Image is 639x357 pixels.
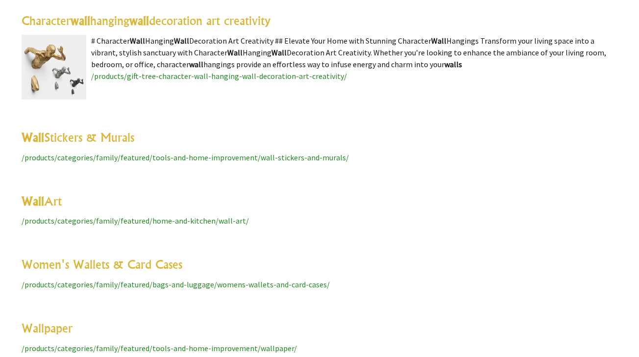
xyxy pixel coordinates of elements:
[71,13,90,28] highlight: wall
[189,59,203,69] highlight: wall
[22,194,62,208] a: WallArt
[22,130,134,145] a: WallStickers & Murals
[22,280,330,289] a: /products/categories/family/featured/bags-and-luggage/womens-wallets-and-card-cases/
[22,257,182,272] a: Women's Wallets & Card Cases
[174,36,189,46] highlight: Wall
[22,153,349,162] a: /products/categories/family/featured/tools-and-home-improvement/wall-stickers-and-murals/
[129,13,149,28] highlight: wall
[271,48,287,57] highlight: Wall
[91,71,347,81] a: /products/gift-tree-character-wall-hanging-wall-decoration-art-creativity/
[22,35,86,100] img: Character wall hanging wall decoration art creativity
[22,343,297,353] a: /products/categories/family/featured/tools-and-home-improvement/wallpaper/
[22,321,73,335] a: Wallpaper
[130,36,145,46] highlight: Wall
[227,48,243,57] highlight: Wall
[22,216,249,226] a: /products/categories/family/featured/home-and-kitchen/wall-art/
[22,130,44,145] highlight: Wall
[431,36,446,46] highlight: Wall
[22,13,270,28] a: Characterwallhangingwalldecoration art creativity
[22,194,44,208] highlight: Wall
[444,59,462,69] highlight: walls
